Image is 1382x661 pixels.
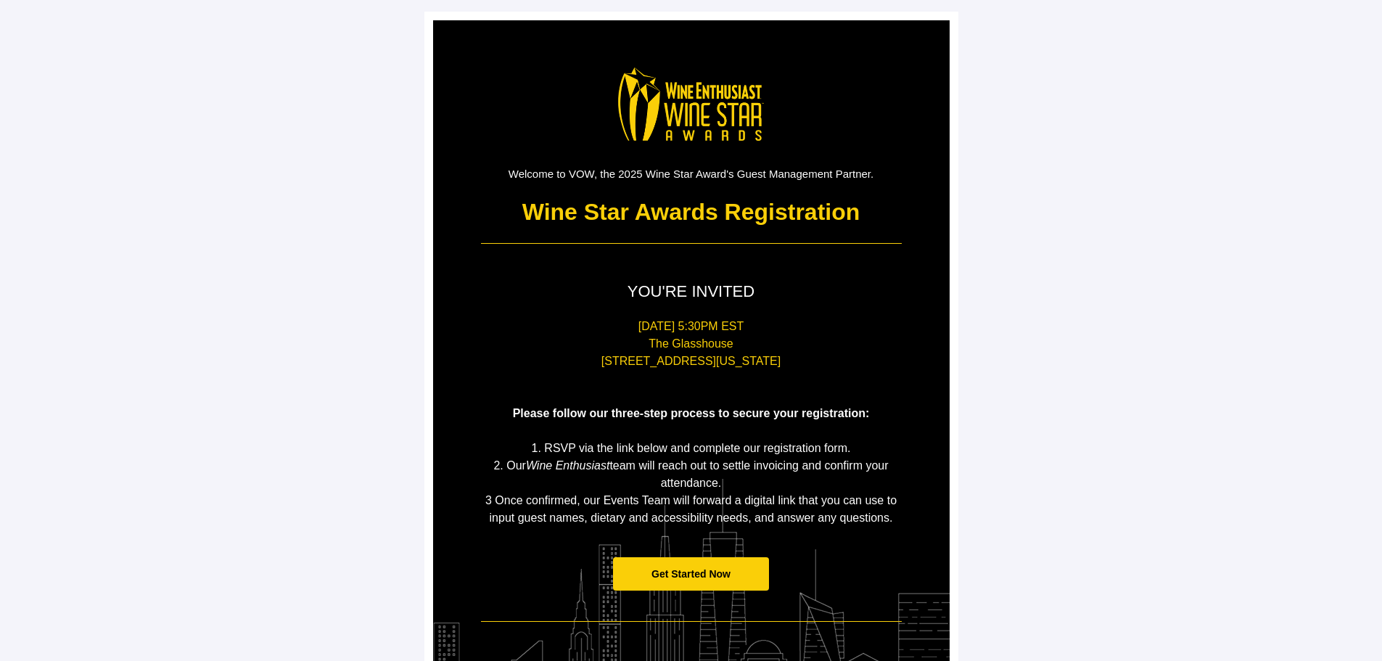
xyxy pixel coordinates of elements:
[532,442,851,454] span: 1. RSVP via the link below and complete our registration form.
[493,459,888,489] span: 2. Our team will reach out to settle invoicing and confirm your attendance.
[522,199,860,225] strong: Wine Star Awards Registration
[513,407,870,419] span: Please follow our three-step process to secure your registration:
[481,621,902,622] table: divider
[651,568,731,580] span: Get Started Now
[481,335,902,353] p: The Glasshouse
[481,243,902,244] table: divider
[481,281,902,303] p: YOU'RE INVITED
[526,459,609,472] em: Wine Enthusiast
[481,166,902,181] p: Welcome to VOW, the 2025 Wine Star Award's Guest Management Partner.
[485,494,897,524] span: 3 Once confirmed, our Events Team will forward a digital link that you can use to input guest nam...
[481,318,902,335] p: [DATE] 5:30PM EST
[613,557,769,591] a: Get Started Now
[481,353,902,370] p: [STREET_ADDRESS][US_STATE]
